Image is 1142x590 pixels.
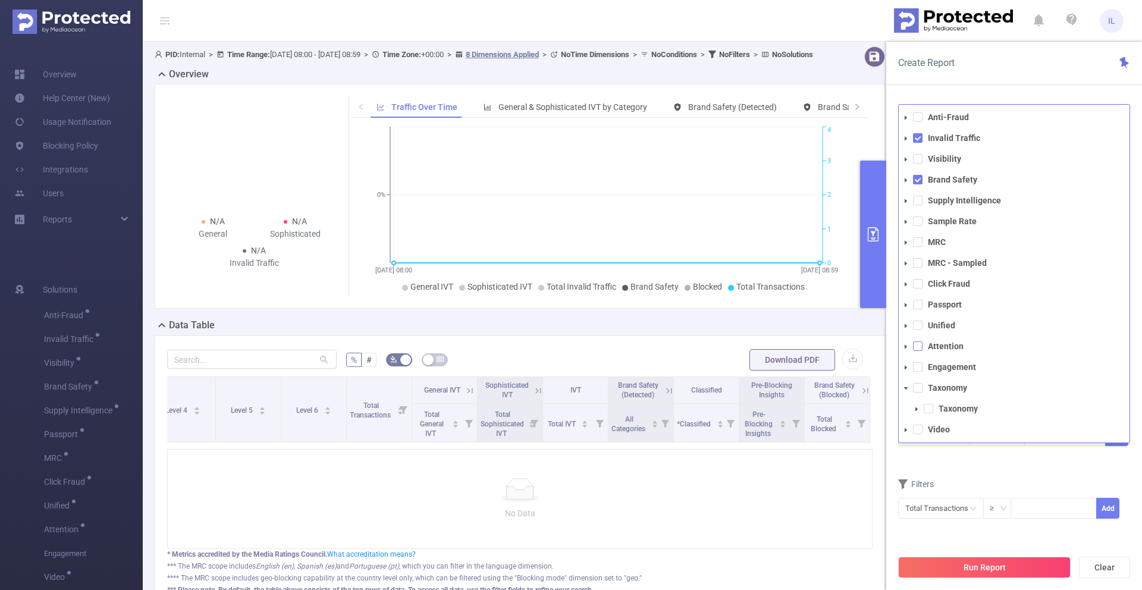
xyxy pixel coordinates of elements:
[853,404,870,442] i: Filter menu
[539,50,550,59] span: >
[259,405,265,409] i: icon: caret-up
[845,423,852,426] i: icon: caret-down
[928,383,967,393] strong: Taxonomy
[903,156,909,162] i: icon: caret-down
[611,415,647,433] span: All Categories
[717,419,723,422] i: icon: caret-up
[452,419,459,426] div: Sort
[377,103,385,111] i: icon: line-chart
[548,420,578,428] span: Total IVT
[44,478,89,486] span: Click Fraud
[292,216,307,226] span: N/A
[167,550,327,558] b: * Metrics accredited by the Media Ratings Council.
[351,355,357,365] span: %
[928,133,980,143] strong: Invalid Traffic
[903,240,909,246] i: icon: caret-down
[43,208,72,231] a: Reports
[903,261,909,266] i: icon: caret-down
[903,323,909,329] i: icon: caret-down
[14,134,98,158] a: Blocking Policy
[14,181,64,205] a: Users
[928,112,969,122] strong: Anti-Fraud
[928,196,1001,205] strong: Supply Intelligence
[44,311,87,319] span: Anti-Fraud
[717,419,724,426] div: Sort
[169,318,215,332] h2: Data Table
[167,561,873,572] div: *** The MRC scope includes and , which you can filter in the language dimension.
[928,341,964,351] strong: Attention
[903,198,909,204] i: icon: caret-down
[167,573,873,583] div: **** The MRC scope includes geo-blocking capability at the country level only, which can be filte...
[903,344,909,350] i: icon: caret-down
[570,386,581,394] span: IVT
[44,573,69,581] span: Video
[827,157,831,165] tspan: 3
[44,525,83,533] span: Attention
[324,405,331,412] div: Sort
[914,406,920,412] i: icon: caret-down
[424,386,460,394] span: General IVT
[165,50,180,59] b: PID:
[582,423,588,426] i: icon: caret-down
[903,177,909,183] i: icon: caret-down
[691,386,722,394] span: Classified
[651,419,658,426] div: Sort
[390,356,397,363] i: icon: bg-colors
[630,282,679,291] span: Brand Safety
[903,427,909,433] i: icon: caret-down
[395,377,412,442] i: Filter menu
[44,542,143,566] span: Engagement
[382,50,421,59] b: Time Zone:
[903,219,909,225] i: icon: caret-down
[801,266,838,274] tspan: [DATE] 08:59
[827,225,831,233] tspan: 1
[928,279,970,288] strong: Click Fraud
[928,321,955,330] strong: Unified
[44,454,66,462] span: MRC
[375,266,412,274] tspan: [DATE] 08:00
[651,50,697,59] b: No Conditions
[903,136,909,142] i: icon: caret-down
[772,50,813,59] b: No Solutions
[43,215,72,224] span: Reports
[259,405,266,412] div: Sort
[1079,557,1130,578] button: Clear
[349,562,399,570] i: Portuguese (pt)
[468,282,532,291] span: Sophisticated IVT
[928,425,950,434] strong: Video
[444,50,455,59] span: >
[547,282,616,291] span: Total Invalid Traffic
[845,419,852,422] i: icon: caret-up
[14,86,110,110] a: Help Center (New)
[251,246,266,255] span: N/A
[1000,505,1007,513] i: icon: down
[256,562,337,570] i: English (en), Spanish (es)
[651,419,658,422] i: icon: caret-up
[898,479,934,489] span: Filters
[928,300,962,309] strong: Passport
[717,423,723,426] i: icon: caret-down
[898,57,955,68] span: Create Report
[357,103,365,110] i: icon: left
[939,404,978,413] strong: Taxonomy
[193,405,200,412] div: Sort
[227,50,270,59] b: Time Range:
[719,50,750,59] b: No Filters
[193,405,200,409] i: icon: caret-up
[210,216,225,226] span: N/A
[749,349,835,371] button: Download PDF
[827,127,831,134] tspan: 4
[172,228,255,240] div: General
[155,50,813,59] span: Internal [DATE] 08:00 - [DATE] 08:59 +00:00
[677,420,713,428] span: *Classified
[928,237,946,247] strong: MRC
[928,175,977,184] strong: Brand Safety
[561,50,629,59] b: No Time Dimensions
[231,406,255,415] span: Level 5
[591,404,608,442] i: Filter menu
[814,381,855,399] span: Brand Safety (Blocked)
[928,154,961,164] strong: Visibility
[928,216,977,226] strong: Sample Rate
[657,404,673,442] i: Filter menu
[44,382,96,391] span: Brand Safety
